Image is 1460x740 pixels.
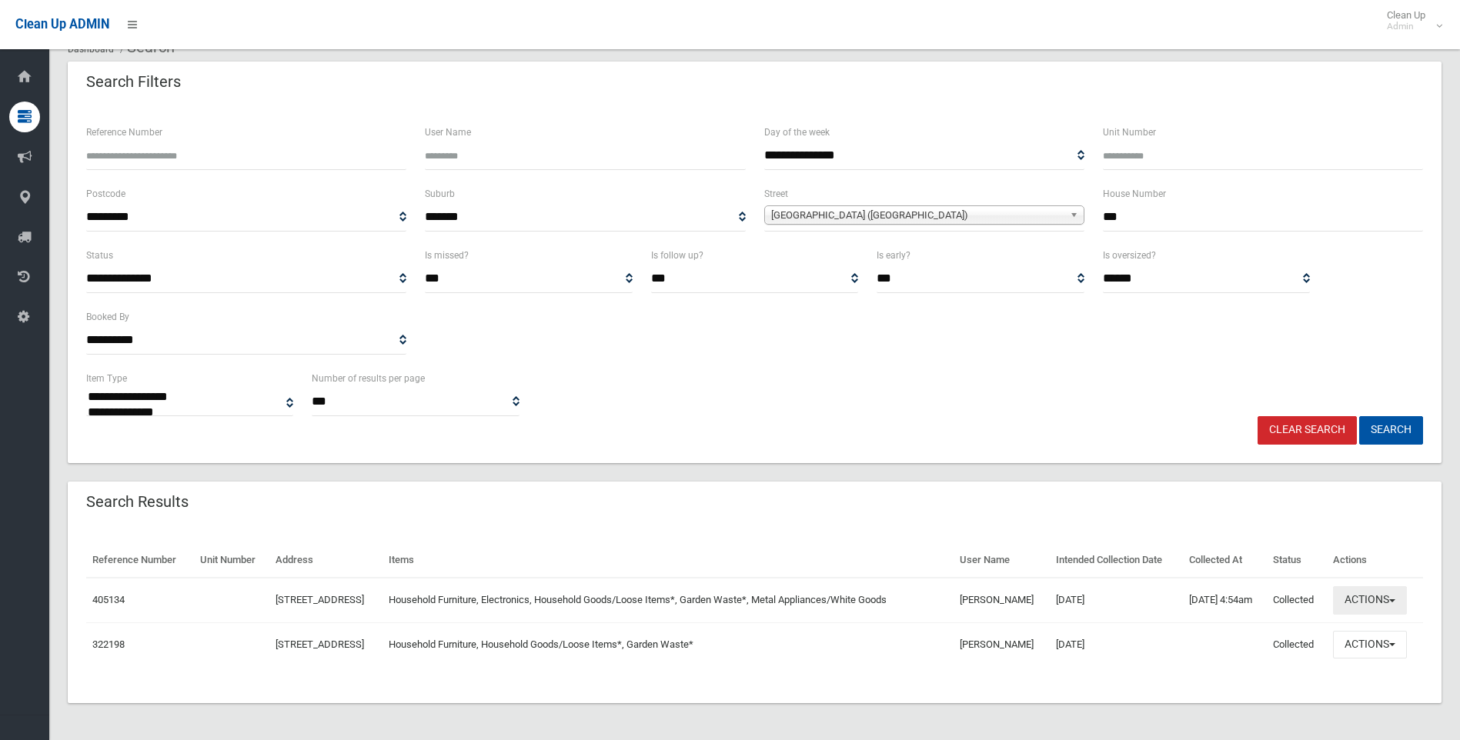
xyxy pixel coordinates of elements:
td: Collected [1267,622,1326,666]
td: [PERSON_NAME] [954,578,1050,622]
label: Day of the week [764,124,830,141]
label: Is oversized? [1103,247,1156,264]
button: Actions [1333,586,1407,615]
button: Actions [1333,631,1407,659]
td: [DATE] [1050,622,1182,666]
td: [DATE] 4:54am [1183,578,1268,622]
label: Is follow up? [651,247,703,264]
th: Unit Number [194,543,269,578]
label: User Name [425,124,471,141]
label: Item Type [86,370,127,387]
th: User Name [954,543,1050,578]
label: Number of results per page [312,370,425,387]
th: Reference Number [86,543,194,578]
td: Collected [1267,578,1326,622]
label: House Number [1103,185,1166,202]
a: 405134 [92,594,125,605]
th: Status [1267,543,1326,578]
th: Intended Collection Date [1050,543,1182,578]
small: Admin [1387,21,1425,32]
a: Dashboard [68,44,114,55]
td: Household Furniture, Electronics, Household Goods/Loose Items*, Garden Waste*, Metal Appliances/W... [383,578,954,622]
a: 322198 [92,638,125,650]
button: Search [1359,416,1423,445]
label: Street [764,185,788,202]
header: Search Filters [68,67,199,97]
a: [STREET_ADDRESS] [276,638,364,650]
span: Clean Up [1379,9,1441,32]
label: Booked By [86,308,129,325]
span: [GEOGRAPHIC_DATA] ([GEOGRAPHIC_DATA]) [771,206,1064,225]
label: Reference Number [86,124,162,141]
th: Address [269,543,383,578]
th: Actions [1327,543,1423,578]
label: Unit Number [1103,124,1156,141]
label: Status [86,247,113,264]
span: Clean Up ADMIN [15,17,109,32]
label: Postcode [86,185,125,202]
th: Collected At [1183,543,1268,578]
a: Clear Search [1258,416,1357,445]
label: Is missed? [425,247,469,264]
header: Search Results [68,487,207,517]
label: Is early? [877,247,910,264]
td: [PERSON_NAME] [954,622,1050,666]
a: [STREET_ADDRESS] [276,594,364,605]
label: Suburb [425,185,455,202]
td: Household Furniture, Household Goods/Loose Items*, Garden Waste* [383,622,954,666]
th: Items [383,543,954,578]
td: [DATE] [1050,578,1182,622]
